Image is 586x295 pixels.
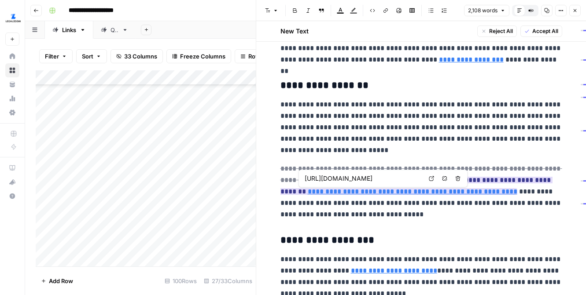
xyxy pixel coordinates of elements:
div: Links [62,25,76,34]
a: Usage [5,91,19,106]
span: Freeze Columns [180,52,225,61]
a: Home [5,49,19,63]
button: 2,108 words [464,5,509,16]
button: 33 Columns [111,49,163,63]
button: Row Height [235,49,286,63]
span: Filter [45,52,59,61]
a: AirOps Academy [5,161,19,175]
button: Accept All [520,25,562,37]
h2: New Text [280,27,309,36]
button: What's new? [5,175,19,189]
span: Sort [82,52,93,61]
button: Freeze Columns [166,49,231,63]
a: Links [45,21,93,39]
span: Accept All [532,27,558,35]
span: Add Row [49,277,73,285]
button: Add Row [36,274,78,288]
a: Browse [5,63,19,77]
span: Reject All [489,27,513,35]
button: Filter [39,49,73,63]
span: Row Height [248,52,280,61]
button: Workspace: LegalZoom [5,7,19,29]
span: 33 Columns [124,52,157,61]
span: 2,108 words [468,7,498,15]
div: QA [111,25,118,34]
button: Sort [76,49,107,63]
div: What's new? [6,175,19,189]
a: Settings [5,106,19,120]
a: QA [93,21,136,39]
button: Help + Support [5,189,19,203]
div: 100 Rows [161,274,200,288]
img: LegalZoom Logo [5,10,21,26]
a: Your Data [5,77,19,91]
div: 27/33 Columns [200,274,256,288]
button: Reject All [477,25,517,37]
